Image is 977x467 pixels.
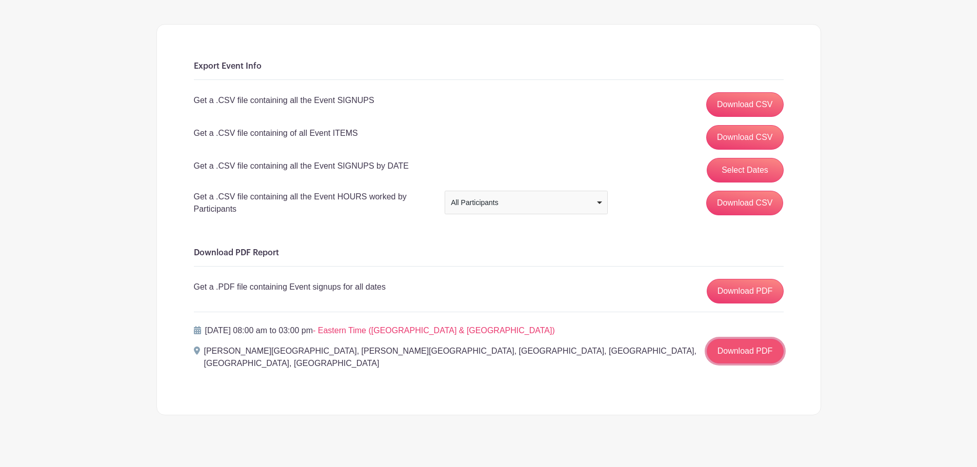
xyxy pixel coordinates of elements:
input: Download CSV [706,191,784,215]
a: Download CSV [706,92,784,117]
a: Download PDF [707,279,784,303]
h6: Export Event Info [194,62,784,71]
p: Get a .PDF file containing Event signups for all dates [194,281,386,293]
button: Select Dates [707,158,784,182]
div: All Participants [451,197,595,208]
a: Download PDF [707,339,784,363]
p: [DATE] 08:00 am to 03:00 pm [205,324,555,337]
p: [PERSON_NAME][GEOGRAPHIC_DATA], [PERSON_NAME][GEOGRAPHIC_DATA], [GEOGRAPHIC_DATA], [GEOGRAPHIC_DA... [204,345,707,370]
p: Get a .CSV file containing of all Event ITEMS [194,127,358,139]
span: - Eastern Time ([GEOGRAPHIC_DATA] & [GEOGRAPHIC_DATA]) [313,326,555,335]
p: Get a .CSV file containing all the Event SIGNUPS [194,94,374,107]
a: Download CSV [706,125,784,150]
p: Get a .CSV file containing all the Event HOURS worked by Participants [194,191,432,215]
p: Get a .CSV file containing all the Event SIGNUPS by DATE [194,160,409,172]
h6: Download PDF Report [194,248,784,258]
